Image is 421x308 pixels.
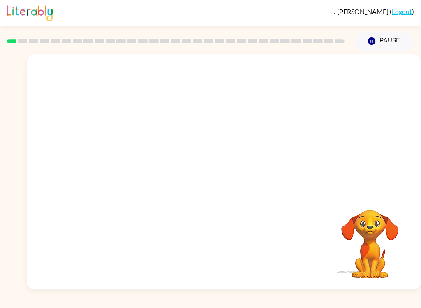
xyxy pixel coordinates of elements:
[392,7,412,15] a: Logout
[333,7,390,15] span: J [PERSON_NAME]
[333,7,414,15] div: ( )
[354,32,414,51] button: Pause
[7,3,53,21] img: Literably
[329,197,411,280] video: Your browser must support playing .mp4 files to use Literably. Please try using another browser.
